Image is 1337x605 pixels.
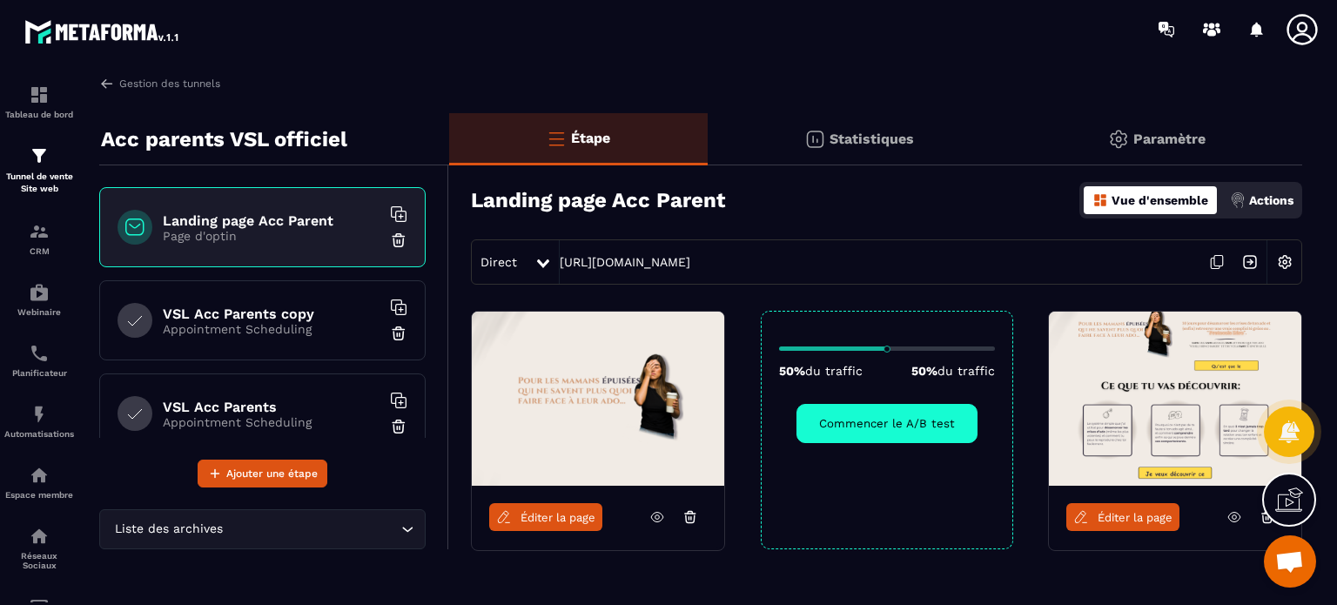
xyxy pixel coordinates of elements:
img: setting-gr.5f69749f.svg [1108,129,1129,150]
img: automations [29,465,50,486]
img: trash [390,325,407,342]
img: automations [29,404,50,425]
button: Ajouter une étape [198,460,327,487]
img: trash [390,418,407,435]
a: Gestion des tunnels [99,76,220,91]
a: social-networksocial-networkRéseaux Sociaux [4,513,74,583]
p: Tableau de bord [4,110,74,119]
p: Espace membre [4,490,74,500]
a: schedulerschedulerPlanificateur [4,330,74,391]
p: 50% [911,364,995,378]
img: arrow [99,76,115,91]
p: Appointment Scheduling [163,322,380,336]
img: bars-o.4a397970.svg [546,128,567,149]
img: social-network [29,526,50,547]
p: CRM [4,246,74,256]
a: formationformationTableau de bord [4,71,74,132]
p: Étape [571,130,610,146]
h3: Landing page Acc Parent [471,188,725,212]
img: scheduler [29,343,50,364]
img: logo [24,16,181,47]
p: Statistiques [830,131,914,147]
img: dashboard-orange.40269519.svg [1092,192,1108,208]
p: 50% [779,364,863,378]
img: formation [29,84,50,105]
span: du traffic [805,364,863,378]
span: Ajouter une étape [226,465,318,482]
img: automations [29,282,50,303]
img: setting-w.858f3a88.svg [1268,245,1301,279]
img: stats.20deebd0.svg [804,129,825,150]
div: Search for option [99,509,426,549]
p: Page d'optin [163,229,380,243]
span: Direct [480,255,517,269]
button: Commencer le A/B test [796,404,978,443]
a: automationsautomationsEspace membre [4,452,74,513]
img: image [1049,312,1301,486]
img: arrow-next.bcc2205e.svg [1233,245,1266,279]
img: image [472,312,724,486]
img: actions.d6e523a2.png [1230,192,1246,208]
span: Éditer la page [1098,511,1172,524]
a: automationsautomationsWebinaire [4,269,74,330]
img: formation [29,145,50,166]
p: Automatisations [4,429,74,439]
p: Paramètre [1133,131,1206,147]
a: Éditer la page [489,503,602,531]
p: Réseaux Sociaux [4,551,74,570]
img: trash [390,232,407,249]
a: formationformationTunnel de vente Site web [4,132,74,208]
div: Ouvrir le chat [1264,535,1316,588]
a: automationsautomationsAutomatisations [4,391,74,452]
p: Acc parents VSL officiel [101,122,347,157]
p: Tunnel de vente Site web [4,171,74,195]
h6: VSL Acc Parents copy [163,306,380,322]
a: formationformationCRM [4,208,74,269]
h6: Landing page Acc Parent [163,212,380,229]
p: Webinaire [4,307,74,317]
p: Planificateur [4,368,74,378]
a: Éditer la page [1066,503,1179,531]
img: formation [29,221,50,242]
input: Search for option [226,520,397,539]
p: Appointment Scheduling [163,415,380,429]
p: Actions [1249,193,1293,207]
p: Vue d'ensemble [1112,193,1208,207]
span: du traffic [937,364,995,378]
span: Éditer la page [521,511,595,524]
a: [URL][DOMAIN_NAME] [560,255,690,269]
h6: VSL Acc Parents [163,399,380,415]
span: Liste des archives [111,520,226,539]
